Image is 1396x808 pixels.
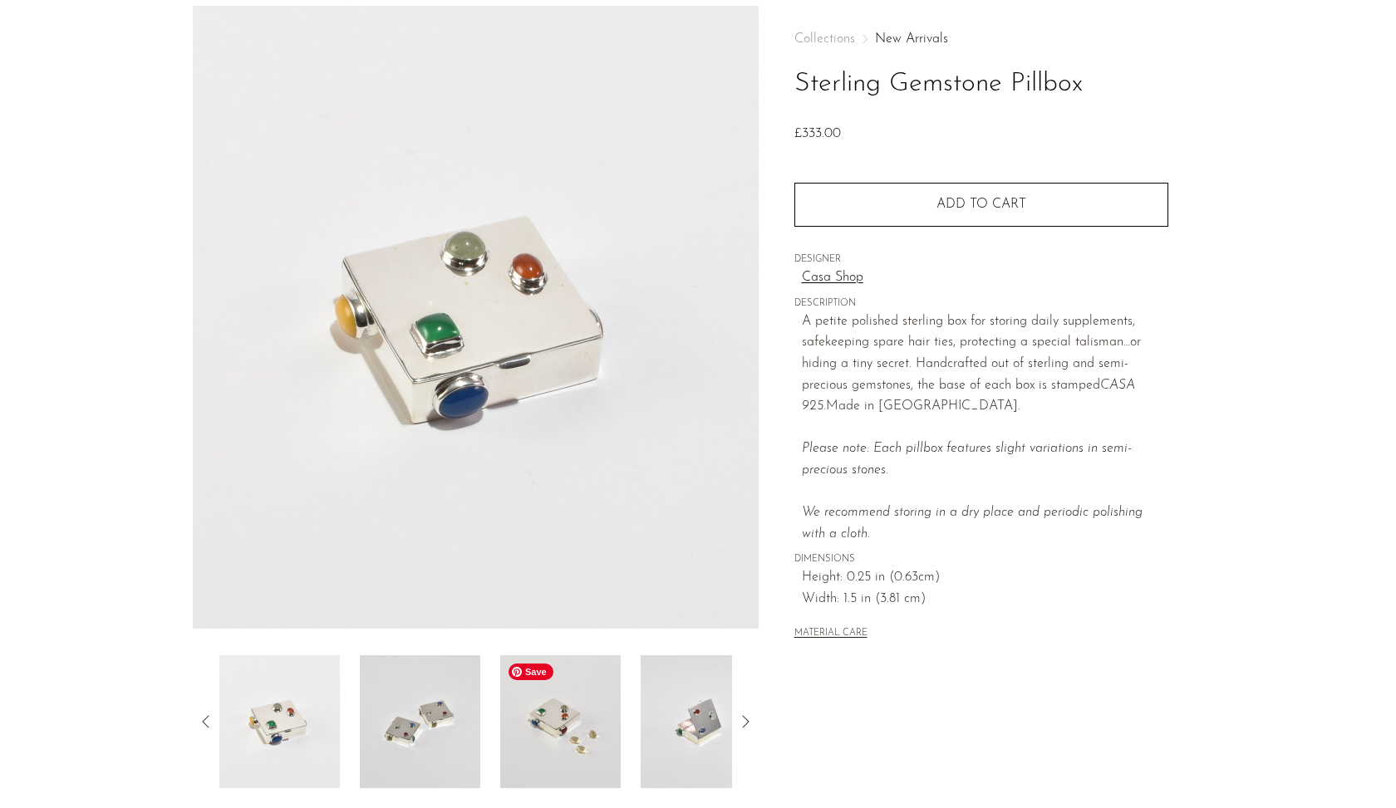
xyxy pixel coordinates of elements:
[193,6,759,629] img: Sterling Gemstone Pillbox
[875,32,948,46] a: New Arrivals
[802,267,1168,289] a: Casa Shop
[500,655,621,788] img: Sterling Gemstone Pillbox
[794,628,868,640] button: MATERIAL CARE
[794,127,841,140] span: £333.00
[794,63,1168,105] h1: Sterling Gemstone Pillbox
[936,198,1026,211] span: Add to cart
[794,296,1168,311] span: DESCRIPTION
[802,589,1168,610] span: Width: 1.5 in (3.81 cm)
[360,655,480,788] img: Sterling Gemstone Pillbox
[794,252,1168,267] span: DESIGNER
[802,442,1143,540] em: Please note: Each pillbox features slight variations in semi-precious stones.
[802,506,1143,541] i: We recommend storing in a dry place and periodic polishing with a cloth.
[794,32,855,46] span: Collections
[219,655,340,788] img: Sterling Gemstone Pillbox
[802,311,1168,546] p: A petite polished sterling box for storing daily supplements, safekeeping spare hair ties, protec...
[641,655,761,788] img: Sterling Gemstone Pillbox
[802,567,1168,589] span: Height: 0.25 in (0.63cm)
[794,183,1168,226] button: Add to cart
[509,664,553,680] span: Save
[794,32,1168,46] nav: Breadcrumbs
[794,552,1168,567] span: DIMENSIONS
